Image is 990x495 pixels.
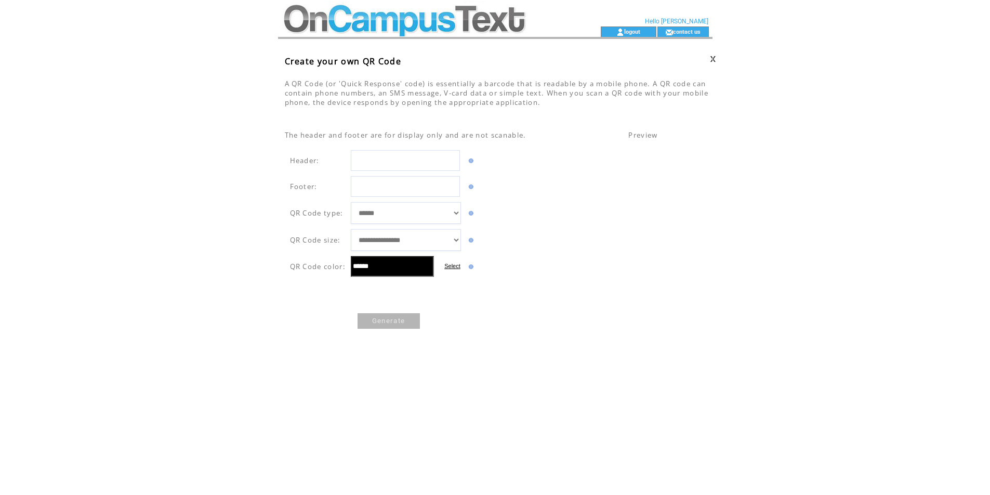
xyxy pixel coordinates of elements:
[466,211,473,216] img: help.gif
[444,263,460,269] label: Select
[285,56,402,67] span: Create your own QR Code
[624,28,640,35] a: logout
[290,262,346,271] span: QR Code color:
[616,28,624,36] img: account_icon.gif
[673,28,701,35] a: contact us
[665,28,673,36] img: contact_us_icon.gif
[290,235,341,245] span: QR Code size:
[645,18,708,25] span: Hello [PERSON_NAME]
[290,156,320,165] span: Header:
[358,313,420,329] a: Generate
[285,79,709,107] span: A QR Code (or 'Quick Response' code) is essentially a barcode that is readable by a mobile phone....
[466,238,473,243] img: help.gif
[466,264,473,269] img: help.gif
[466,184,473,189] img: help.gif
[290,208,344,218] span: QR Code type:
[285,130,526,140] span: The header and footer are for display only and are not scanable.
[628,130,657,140] span: Preview
[290,182,318,191] span: Footer:
[466,158,473,163] img: help.gif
